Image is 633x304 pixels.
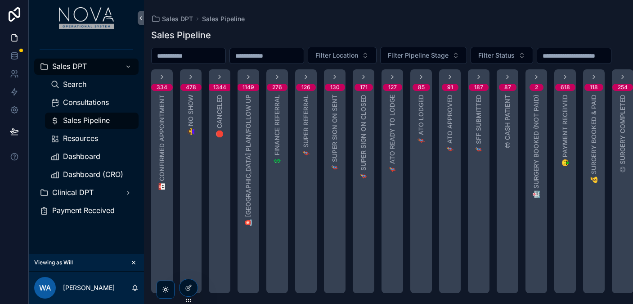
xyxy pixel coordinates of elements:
[151,29,211,41] h1: Sales Pipeline
[417,95,426,145] span: 🦸‍♂️ ATO Lodged
[561,84,570,91] div: 618
[242,84,254,91] div: 1149
[535,84,538,91] div: 2
[63,283,115,292] p: [PERSON_NAME]
[59,7,114,29] img: App logo
[162,14,193,23] span: Sales DPT
[244,95,253,227] span: 🚨 [GEOGRAPHIC_DATA] Plan/Follow Up
[474,95,483,154] span: 🦸 SFF Submitted
[503,95,512,149] span: 😎 Cash Patient
[213,84,226,91] div: 1344
[63,116,110,125] span: Sales Pipeline
[273,95,282,165] span: 💲 Finance Referral
[532,95,541,198] span: 🏥 Surgery Booked (NOT PAID)
[308,47,377,64] button: Select Button
[186,84,196,91] div: 478
[157,95,166,191] span: 📅 Confirmed Appointment
[589,95,598,184] span: 💰 Surgery Booked & Paid
[157,84,167,91] div: 334
[447,84,453,91] div: 91
[45,131,139,147] a: Resources
[63,134,98,143] span: Resources
[504,84,511,91] div: 87
[418,84,425,91] div: 85
[45,95,139,111] a: Consultations
[445,95,454,153] span: 🦸‍♂️ ATO Approved
[52,206,115,215] span: Payment Received
[52,188,94,197] span: Clinical DPT
[561,95,570,167] span: 🤑 Payment Received
[151,14,193,23] a: Sales DPT
[39,282,51,293] span: WA
[301,95,310,157] span: 🦸‍♂️ Super Referral
[388,95,397,173] span: 🦸‍♂️ ATO Ready to Lodge
[359,95,368,180] span: 🦸‍♂️ Super Sign on Closed
[590,84,598,91] div: 118
[45,167,139,183] a: Dashboard (CRO)
[330,95,339,172] span: 🦸‍♂️ Super Sign on Sent
[388,51,449,60] span: Filter Pipeline Stage
[34,203,139,219] a: Payment Received
[215,95,224,138] span: 🛑 Canceled
[478,51,515,60] span: Filter Status
[474,84,483,91] div: 187
[63,152,100,161] span: Dashboard
[45,77,139,93] a: Search
[202,14,245,23] a: Sales Pipeline
[52,62,87,71] span: Sales DPT
[380,47,467,64] button: Select Button
[330,84,340,91] div: 130
[29,36,144,231] div: scrollable content
[388,84,397,91] div: 127
[45,113,139,129] a: Sales Pipeline
[34,185,139,201] a: Clinical DPT
[34,59,139,75] a: Sales DPT
[618,95,627,173] span: 😃 Surgery Completed
[63,98,109,107] span: Consultations
[45,149,139,165] a: Dashboard
[360,84,368,91] div: 171
[34,259,73,266] span: Viewing as Will
[186,95,195,136] span: 🙅‍♀️ No Show
[63,170,123,179] span: Dashboard (CRO)
[618,84,628,91] div: 254
[301,84,310,91] div: 126
[272,84,282,91] div: 276
[63,80,86,89] span: Search
[471,47,533,64] button: Select Button
[315,51,358,60] span: Filter Location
